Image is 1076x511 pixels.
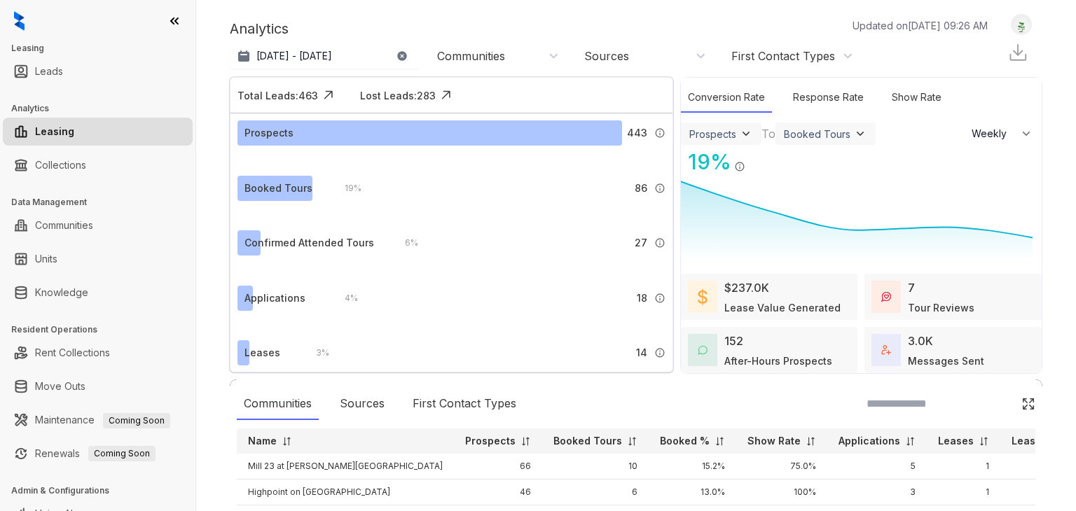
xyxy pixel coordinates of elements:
img: sorting [520,436,531,447]
div: 19 % [681,146,731,178]
div: Response Rate [786,83,871,113]
img: TotalFum [881,345,891,355]
p: Lease% [1012,434,1051,448]
div: Prospects [689,128,736,140]
img: Info [654,347,665,358]
td: 6 [542,479,649,505]
h3: Leasing [11,42,195,55]
div: $237.0K [724,279,769,296]
li: Move Outs [3,372,193,400]
div: 19 % [331,181,361,196]
h3: Admin & Configurations [11,484,195,497]
img: Click Icon [318,85,339,106]
div: Total Leads: 463 [237,88,318,103]
p: Prospects [465,434,516,448]
img: sorting [715,436,725,447]
div: Confirmed Attended Tours [244,235,374,251]
a: Units [35,245,57,273]
td: Mill 23 at [PERSON_NAME][GEOGRAPHIC_DATA] [237,454,454,479]
div: First Contact Types [731,48,835,64]
div: Prospects [244,125,294,141]
img: Info [654,183,665,194]
img: AfterHoursConversations [698,345,708,356]
img: TourReviews [881,292,891,302]
li: Communities [3,211,193,239]
td: 75.0% [736,454,827,479]
td: 66 [454,454,542,479]
div: Messages Sent [908,353,984,368]
p: Show Rate [747,434,801,448]
div: 152 [724,332,743,349]
div: 7 [908,279,915,296]
li: Knowledge [3,279,193,307]
span: 86 [635,181,647,196]
li: Leasing [3,118,193,146]
div: Leases [244,345,280,360]
a: Collections [35,151,86,179]
a: Knowledge [35,279,88,307]
img: logo [14,11,25,31]
div: Booked Tours [244,181,312,196]
img: sorting [282,436,292,447]
td: 46 [454,479,542,505]
a: Leads [35,57,63,85]
div: Communities [437,48,505,64]
div: Conversion Rate [681,83,772,113]
img: Info [654,127,665,139]
span: 443 [627,125,647,141]
li: Leads [3,57,193,85]
h3: Resident Operations [11,323,195,336]
img: sorting [627,436,637,447]
div: 3.0K [908,332,933,349]
a: RenewalsComing Soon [35,440,156,468]
li: Rent Collections [3,339,193,367]
td: 100% [736,479,827,505]
img: Info [734,161,745,172]
div: Lease Value Generated [724,300,841,315]
div: Sources [584,48,629,64]
a: Leasing [35,118,74,146]
td: 10 [542,454,649,479]
div: 6 % [391,235,418,251]
td: 1 [927,479,1000,505]
td: Highpoint on [GEOGRAPHIC_DATA] [237,479,454,505]
span: Coming Soon [88,446,156,461]
li: Renewals [3,440,193,468]
img: sorting [905,436,916,447]
div: 3 % [302,345,329,360]
img: Click Icon [1021,397,1035,411]
td: 1 [927,454,1000,479]
span: 27 [635,235,647,251]
div: Lost Leads: 283 [360,88,436,103]
td: 3 [827,479,927,505]
span: 18 [637,290,647,306]
div: To [761,125,775,142]
td: 15.2% [649,454,736,479]
img: Click Icon [745,148,766,169]
img: Info [654,237,665,248]
td: 5 [827,454,927,479]
p: Leases [938,434,974,448]
li: Collections [3,151,193,179]
img: LeaseValue [698,288,708,305]
div: Tour Reviews [908,300,974,315]
img: Info [654,293,665,304]
p: Booked Tours [553,434,622,448]
button: [DATE] - [DATE] [230,43,419,69]
div: Show Rate [885,83,949,113]
a: Move Outs [35,372,85,400]
h3: Data Management [11,196,195,209]
li: Maintenance [3,406,193,434]
p: Name [248,434,277,448]
li: Units [3,245,193,273]
div: Booked Tours [784,128,850,140]
div: 4 % [331,290,358,306]
span: Coming Soon [103,413,170,428]
img: UserAvatar [1012,17,1031,32]
a: Communities [35,211,93,239]
div: Communities [237,388,319,420]
img: Download [1007,42,1028,63]
p: Updated on [DATE] 09:26 AM [853,18,988,33]
a: Rent Collections [35,339,110,367]
img: ViewFilterArrow [853,127,867,141]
